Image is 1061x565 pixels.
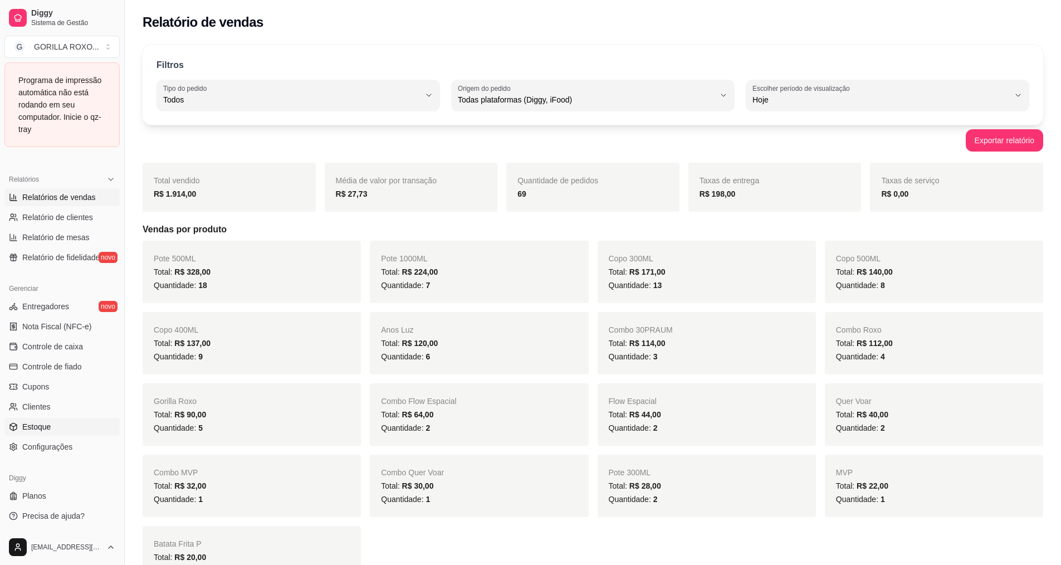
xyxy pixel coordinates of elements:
strong: R$ 27,73 [336,189,368,198]
span: 13 [653,281,662,290]
span: Cupons [22,381,49,392]
span: Hoje [752,94,1009,105]
span: Taxas de entrega [700,176,759,185]
span: Quantidade: [836,352,885,361]
a: Nota Fiscal (NFC-e) [4,318,120,335]
span: R$ 44,00 [629,410,661,419]
span: Quantidade: [609,495,658,504]
span: R$ 40,00 [857,410,888,419]
span: Copo 300ML [609,254,653,263]
p: Filtros [157,59,184,72]
span: 5 [198,423,203,432]
span: Quantidade: [381,281,430,290]
span: Total: [381,410,433,419]
a: Estoque [4,418,120,436]
strong: R$ 198,00 [700,189,736,198]
span: R$ 90,00 [174,410,206,419]
span: R$ 140,00 [857,267,893,276]
span: Copo 500ML [836,254,881,263]
span: Pote 300ML [609,468,651,477]
span: R$ 28,00 [629,481,661,490]
span: Quantidade: [609,352,658,361]
button: Select a team [4,36,120,58]
button: Origem do pedidoTodas plataformas (Diggy, iFood) [451,80,735,111]
span: Diggy [31,8,115,18]
span: Relatório de mesas [22,232,90,243]
button: Tipo do pedidoTodos [157,80,440,111]
span: Total: [836,410,888,419]
span: Quantidade: [381,352,430,361]
span: 2 [653,423,658,432]
span: Total: [154,410,206,419]
h5: Vendas por produto [143,223,1043,236]
button: Exportar relatório [966,129,1043,152]
span: Copo 400ML [154,325,198,334]
a: Configurações [4,438,120,456]
span: R$ 20,00 [174,553,206,562]
span: 1 [881,495,885,504]
span: R$ 114,00 [629,339,666,348]
a: Relatórios de vendas [4,188,120,206]
span: 7 [426,281,430,290]
span: R$ 224,00 [402,267,438,276]
span: G [14,41,25,52]
span: Quantidade: [154,281,207,290]
span: Total: [609,267,666,276]
span: Total: [154,267,211,276]
span: 2 [426,423,430,432]
span: Estoque [22,421,51,432]
div: GORILLA ROXO ... [34,41,99,52]
span: Quantidade: [154,495,203,504]
span: R$ 137,00 [174,339,211,348]
span: Quantidade: [154,423,203,432]
span: Nota Fiscal (NFC-e) [22,321,91,332]
span: 1 [426,495,430,504]
span: Batata Frita P [154,539,202,548]
span: Relatório de clientes [22,212,93,223]
span: Quer Voar [836,397,872,406]
span: Combo 30PRAUM [609,325,673,334]
span: Gorilla Roxo [154,397,197,406]
a: Controle de fiado [4,358,120,376]
span: Combo MVP [154,468,198,477]
a: Planos [4,487,120,505]
label: Origem do pedido [458,84,514,93]
span: Pote 1000ML [381,254,427,263]
span: Flow Espacial [609,397,657,406]
span: Planos [22,490,46,501]
span: MVP [836,468,853,477]
span: 6 [426,352,430,361]
span: Entregadores [22,301,69,312]
button: [EMAIL_ADDRESS][DOMAIN_NAME] [4,534,120,561]
span: Quantidade: [836,495,885,504]
span: Total: [836,339,893,348]
label: Escolher período de visualização [752,84,853,93]
span: Total: [154,553,206,562]
a: Clientes [4,398,120,416]
strong: R$ 0,00 [881,189,908,198]
span: [EMAIL_ADDRESS][DOMAIN_NAME] [31,543,102,552]
div: Diggy [4,469,120,487]
strong: R$ 1.914,00 [154,189,196,198]
button: Escolher período de visualizaçãoHoje [746,80,1029,111]
span: Sistema de Gestão [31,18,115,27]
span: R$ 120,00 [402,339,438,348]
span: Todas plataformas (Diggy, iFood) [458,94,715,105]
span: Clientes [22,401,51,412]
span: Todos [163,94,420,105]
span: 2 [881,423,885,432]
span: Configurações [22,441,72,452]
span: Média de valor por transação [336,176,437,185]
span: Total: [609,339,666,348]
span: Combo Flow Espacial [381,397,456,406]
div: Gerenciar [4,280,120,298]
span: R$ 112,00 [857,339,893,348]
a: Precisa de ajuda? [4,507,120,525]
span: Total: [381,481,433,490]
span: Quantidade de pedidos [517,176,598,185]
a: Relatório de mesas [4,228,120,246]
span: Relatórios de vendas [22,192,96,203]
a: Relatório de clientes [4,208,120,226]
span: 3 [653,352,658,361]
span: Total: [154,339,211,348]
